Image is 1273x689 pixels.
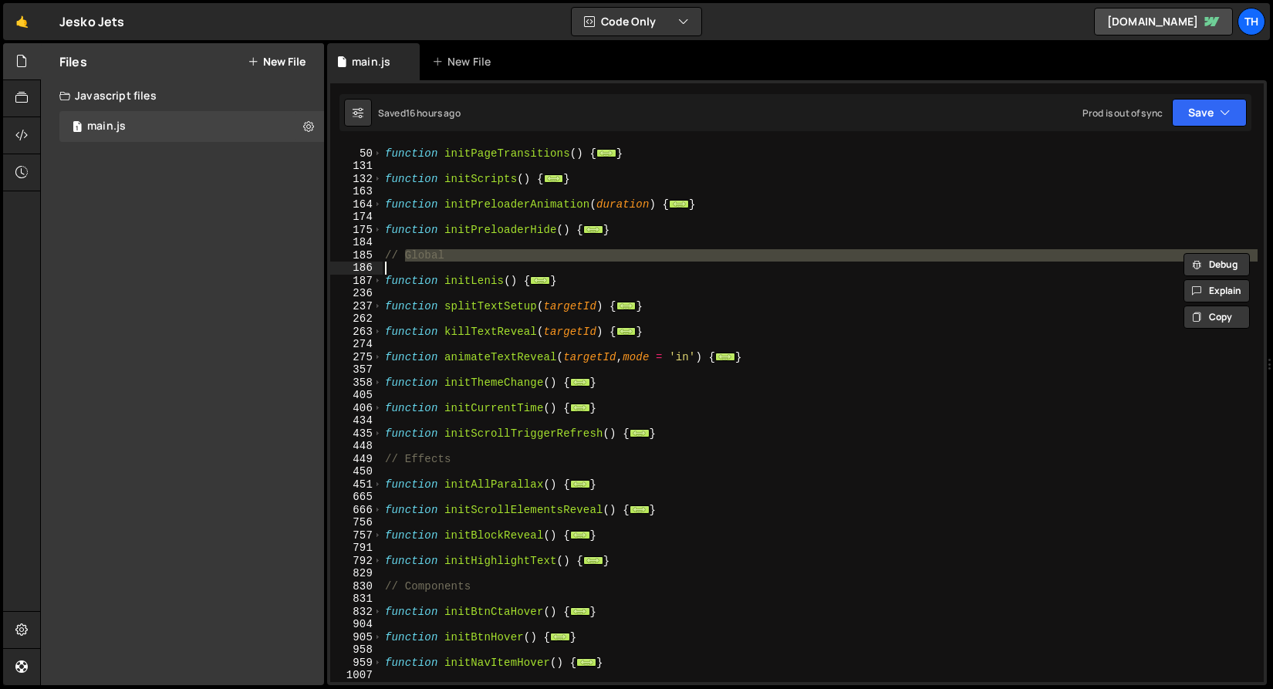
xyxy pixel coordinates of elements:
[570,479,590,488] span: ...
[330,300,383,313] div: 237
[3,3,41,40] a: 🤙
[248,56,306,68] button: New File
[1082,106,1163,120] div: Prod is out of sync
[330,669,383,682] div: 1007
[330,465,383,478] div: 450
[330,185,383,198] div: 163
[330,160,383,173] div: 131
[330,593,383,606] div: 831
[73,122,82,134] span: 1
[715,352,735,360] span: ...
[616,301,636,309] span: ...
[330,631,383,644] div: 905
[59,53,87,70] h2: Files
[378,106,461,120] div: Saved
[330,657,383,670] div: 959
[531,275,551,284] span: ...
[1184,306,1250,329] button: Copy
[670,199,690,208] span: ...
[1184,279,1250,302] button: Explain
[330,618,383,631] div: 904
[330,377,383,390] div: 358
[87,120,126,133] div: main.js
[616,326,636,335] span: ...
[330,414,383,427] div: 434
[59,111,324,142] div: 16759/45776.js
[330,516,383,529] div: 756
[330,338,383,351] div: 274
[330,453,383,466] div: 449
[572,8,701,35] button: Code Only
[330,580,383,593] div: 830
[330,606,383,619] div: 832
[1094,8,1233,35] a: [DOMAIN_NAME]
[330,504,383,517] div: 666
[544,174,564,182] span: ...
[570,530,590,539] span: ...
[59,12,125,31] div: Jesko Jets
[570,377,590,386] span: ...
[583,225,603,233] span: ...
[330,287,383,300] div: 236
[406,106,461,120] div: 16 hours ago
[330,224,383,237] div: 175
[330,402,383,415] div: 406
[330,555,383,568] div: 792
[583,556,603,564] span: ...
[330,427,383,441] div: 435
[1238,8,1265,35] a: Th
[330,262,383,275] div: 186
[330,198,383,211] div: 164
[330,275,383,288] div: 187
[630,505,650,513] span: ...
[330,567,383,580] div: 829
[630,428,650,437] span: ...
[41,80,324,111] div: Javascript files
[330,440,383,453] div: 448
[330,478,383,491] div: 451
[330,312,383,326] div: 262
[330,542,383,555] div: 791
[330,491,383,504] div: 665
[330,173,383,186] div: 132
[330,351,383,364] div: 275
[330,389,383,402] div: 405
[330,643,383,657] div: 958
[432,54,497,69] div: New File
[550,632,570,640] span: ...
[570,606,590,615] span: ...
[330,363,383,377] div: 357
[1184,253,1250,276] button: Debug
[570,403,590,411] span: ...
[330,249,383,262] div: 185
[596,148,616,157] span: ...
[1172,99,1247,127] button: Save
[330,236,383,249] div: 184
[352,54,390,69] div: main.js
[330,147,383,160] div: 50
[330,211,383,224] div: 174
[577,657,597,666] span: ...
[330,326,383,339] div: 263
[330,529,383,542] div: 757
